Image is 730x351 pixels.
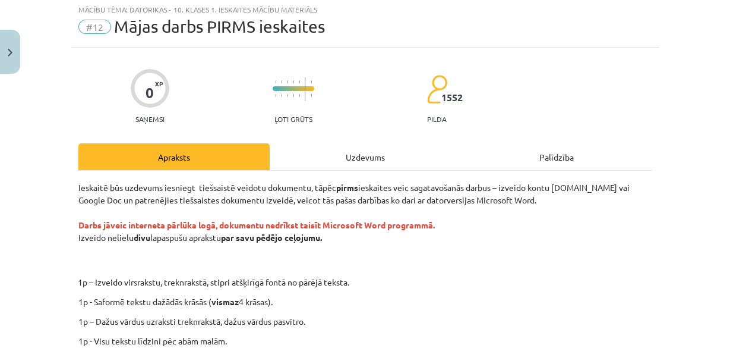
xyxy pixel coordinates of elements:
[78,335,652,347] p: 1p - Visu tekstu līdzini pēc abām malām.
[275,80,276,83] img: icon-short-line-57e1e144782c952c97e751825c79c345078a6d821885a25fce030b3d8c18986b.svg
[78,5,652,14] div: Mācību tēma: Datorikas - 10. klases 1. ieskaites mācību materiāls
[114,17,325,36] span: Mājas darbs PIRMS ieskaites
[134,232,150,243] strong: divu
[270,143,461,170] div: Uzdevums
[281,94,282,97] img: icon-short-line-57e1e144782c952c97e751825c79c345078a6d821885a25fce030b3d8c18986b.svg
[427,115,446,123] p: pilda
[8,49,12,57] img: icon-close-lesson-0947bae3869378f0d4975bcd49f059093ad1ed9edebbc8119c70593378902aed.svg
[131,115,169,123] p: Saņemsi
[293,94,294,97] img: icon-short-line-57e1e144782c952c97e751825c79c345078a6d821885a25fce030b3d8c18986b.svg
[287,80,288,83] img: icon-short-line-57e1e144782c952c97e751825c79c345078a6d821885a25fce030b3d8c18986b.svg
[426,74,447,104] img: students-c634bb4e5e11cddfef0936a35e636f08e4e9abd3cc4e673bd6f9a4125e45ecb1.svg
[336,182,358,193] strong: pirms
[78,143,270,170] div: Apraksts
[441,92,463,103] span: 1552
[311,94,312,97] img: icon-short-line-57e1e144782c952c97e751825c79c345078a6d821885a25fce030b3d8c18986b.svg
[211,296,239,307] strong: vismaz
[293,80,294,83] img: icon-short-line-57e1e144782c952c97e751825c79c345078a6d821885a25fce030b3d8c18986b.svg
[78,315,652,328] p: 1p – Dažus vārdus uzraksti treknrakstā, dažus vārdus pasvītro.
[275,94,276,97] img: icon-short-line-57e1e144782c952c97e751825c79c345078a6d821885a25fce030b3d8c18986b.svg
[299,80,300,83] img: icon-short-line-57e1e144782c952c97e751825c79c345078a6d821885a25fce030b3d8c18986b.svg
[281,80,282,83] img: icon-short-line-57e1e144782c952c97e751825c79c345078a6d821885a25fce030b3d8c18986b.svg
[299,94,300,97] img: icon-short-line-57e1e144782c952c97e751825c79c345078a6d821885a25fce030b3d8c18986b.svg
[311,80,312,83] img: icon-short-line-57e1e144782c952c97e751825c79c345078a6d821885a25fce030b3d8c18986b.svg
[221,232,322,243] strong: par savu pēdējo ceļojumu.
[461,143,652,170] div: Palīdzība
[78,296,652,308] p: 1p - Saformē tekstu dažādās krāsās ( 4 krāsas).
[78,220,435,230] strong: Darbs jāveic interneta pārlūka logā, dokumentu nedrīkst taisīt Microsoft Word programmā.
[146,84,154,101] div: 0
[155,80,163,87] span: XP
[78,20,111,34] span: #12
[78,181,652,269] p: Ieskaitē būs uzdevums iesniegt tiešsaistē veidotu dokumentu, tāpēc ieskaites veic sagatavošanās d...
[146,276,663,289] p: 1p – Izveido virsrakstu, treknrakstā, stipri atšķirīgā fontā no pārējā teksta.
[274,115,312,123] p: Ļoti grūts
[305,77,306,101] img: icon-long-line-d9ea69661e0d244f92f715978eff75569469978d946b2353a9bb055b3ed8787d.svg
[287,94,288,97] img: icon-short-line-57e1e144782c952c97e751825c79c345078a6d821885a25fce030b3d8c18986b.svg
